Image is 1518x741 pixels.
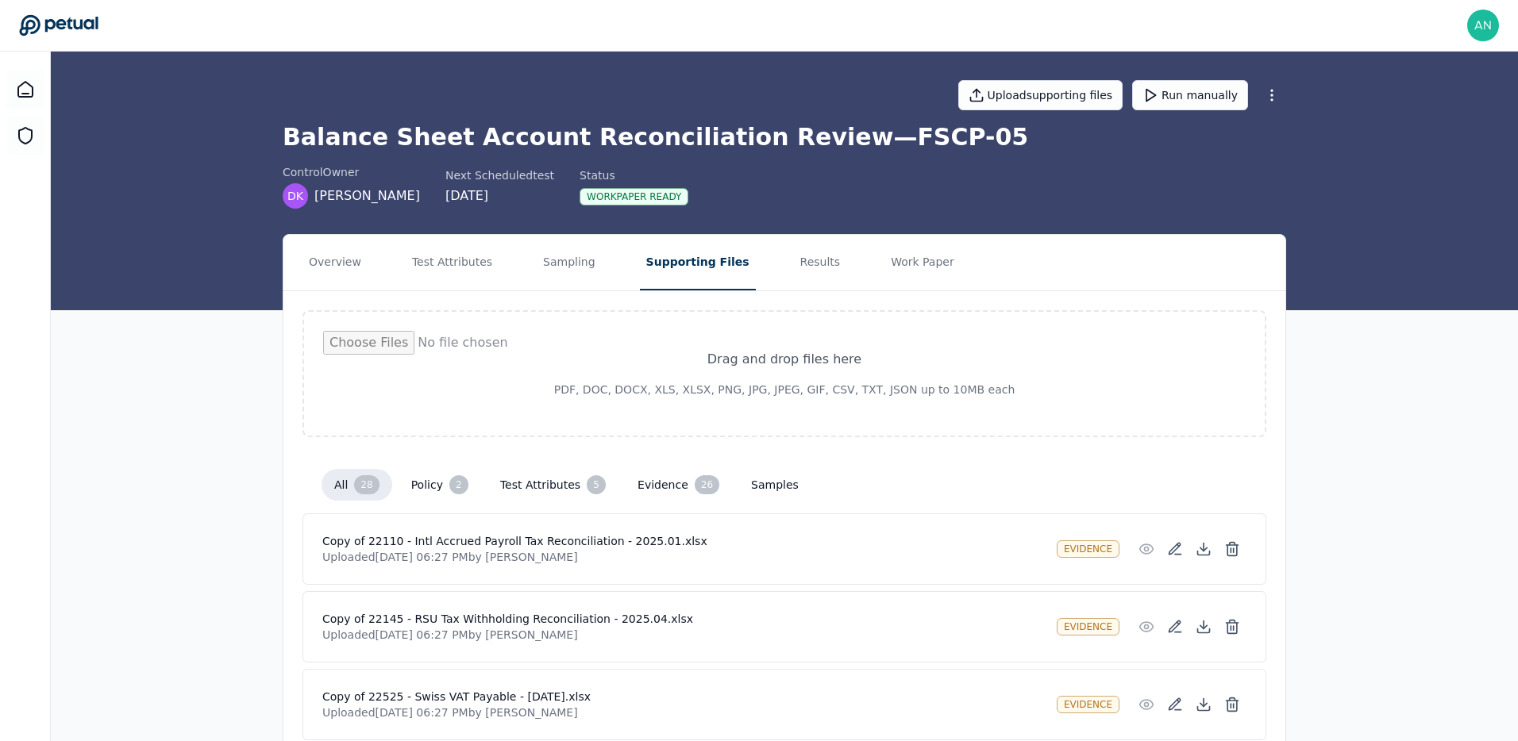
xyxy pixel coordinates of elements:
[302,235,368,290] button: Overview
[1132,690,1161,719] button: Preview File (hover for quick preview, click for full view)
[695,475,719,494] div: 26
[1132,612,1161,641] button: Preview File (hover for quick preview, click for full view)
[322,611,1044,627] h4: Copy of 22145 - RSU Tax Withholding Reconciliation - 2025.04.xlsx
[1132,535,1161,563] button: Preview File (hover for quick preview, click for full view)
[1189,535,1218,563] button: Download File
[6,117,44,155] a: SOC
[1161,690,1189,719] button: Add/Edit Description
[1189,690,1218,719] button: Download File
[1218,612,1246,641] button: Delete File
[322,549,1044,565] p: Uploaded [DATE] 06:27 PM by [PERSON_NAME]
[1189,612,1218,641] button: Download File
[322,705,1044,720] p: Uploaded [DATE] 06:27 PM by [PERSON_NAME]
[1258,81,1286,109] button: More Options
[322,533,1044,549] h4: Copy of 22110 - Intl Accrued Payroll Tax Reconciliation - 2025.01.xlsx
[1161,612,1189,641] button: Add/Edit Description
[1057,618,1119,635] div: evidence
[537,235,602,290] button: Sampling
[322,627,1044,643] p: Uploaded [DATE] 06:27 PM by [PERSON_NAME]
[449,475,468,494] div: 2
[958,80,1123,110] button: Uploadsupporting files
[445,167,554,183] div: Next Scheduled test
[1218,690,1246,719] button: Delete File
[1057,540,1119,558] div: evidence
[283,235,1285,290] nav: Tabs
[1467,10,1499,41] img: andrew+reddit@petual.ai
[587,475,606,494] div: 5
[314,186,420,205] span: [PERSON_NAME]
[580,188,688,205] div: Workpaper Ready
[406,235,499,290] button: Test Attributes
[283,123,1286,152] h1: Balance Sheet Account Reconciliation Review — FSCP-05
[354,475,379,494] div: 28
[794,235,847,290] button: Results
[738,470,811,499] button: samples
[1132,80,1248,110] button: Run manually
[19,14,98,36] a: Go to Dashboard
[399,469,481,501] button: policy 2
[640,235,756,290] button: Supporting Files
[445,186,554,205] div: [DATE]
[1057,696,1119,713] div: evidence
[580,167,688,183] div: Status
[322,469,392,501] button: all 28
[6,71,44,109] a: Dashboard
[625,469,732,501] button: evidence 26
[884,235,961,290] button: Work Paper
[1161,535,1189,563] button: Add/Edit Description
[1218,535,1246,563] button: Delete File
[322,689,1044,705] h4: Copy of 22525 - Swiss VAT Payable - [DATE].xlsx
[287,188,303,204] span: DK
[283,164,420,180] div: control Owner
[487,469,618,501] button: test attributes 5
